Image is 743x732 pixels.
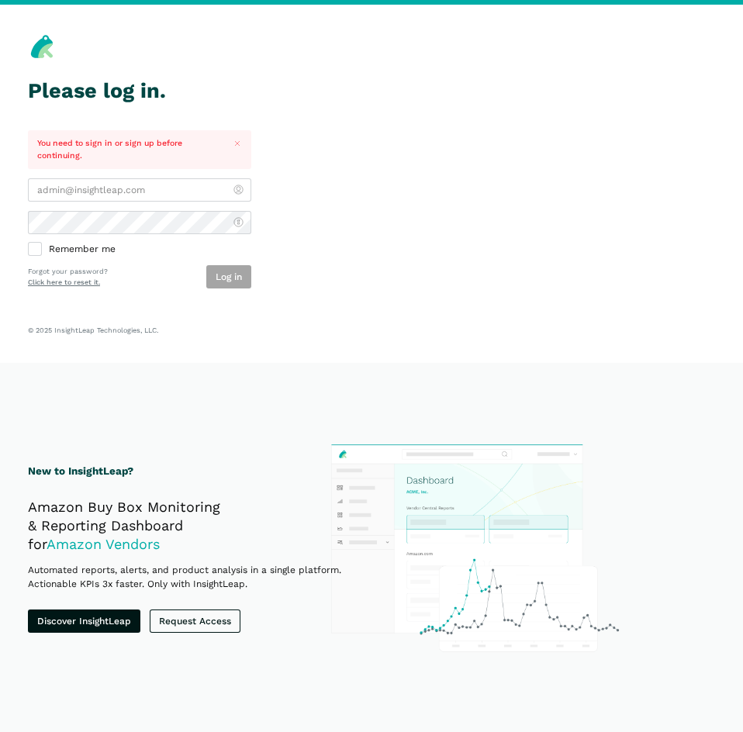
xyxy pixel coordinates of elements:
[28,463,381,479] h1: New to InsightLeap?
[28,278,100,286] a: Click here to reset it.
[28,563,381,591] p: Automated reports, alerts, and product analysis in a single platform. Actionable KPIs 3x faster. ...
[28,498,381,554] h2: Amazon Buy Box Monitoring & Reporting Dashboard for
[37,137,220,162] p: You need to sign in or sign up before continuing.
[28,609,140,633] a: Discover InsightLeap
[47,536,160,552] span: Amazon Vendors
[326,439,624,656] img: InsightLeap Product
[28,267,108,278] p: Forgot your password?
[28,178,251,202] input: admin@insightleap.com
[28,79,251,102] h1: Please log in.
[28,243,251,257] label: Remember me
[230,135,246,151] button: Close
[28,326,715,335] p: © 2025 InsightLeap Technologies, LLC.
[150,609,240,633] a: Request Access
